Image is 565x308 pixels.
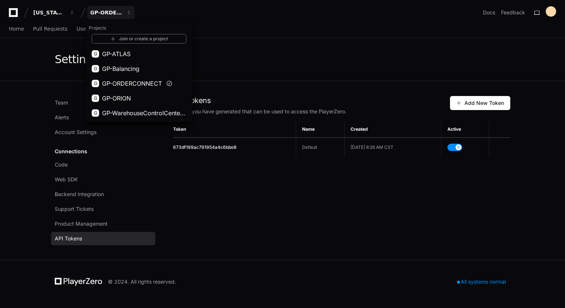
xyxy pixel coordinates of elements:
a: Code [51,158,155,171]
th: Name [296,121,345,138]
div: G [92,50,99,58]
button: GP-ORDERCONNECT [87,6,135,19]
div: G [92,80,99,87]
a: Backend Integration [51,188,155,201]
div: G [92,95,99,102]
span: Account Settings [55,129,97,136]
span: Code [55,161,68,168]
button: [US_STATE] Pacific [30,6,78,19]
div: © 2024. All rights reserved. [108,278,176,285]
td: [DATE] 8:26 AM CST [344,138,441,157]
a: Home [9,21,24,38]
span: Pull Requests [33,27,67,31]
div: [US_STATE] Pacific [86,21,192,122]
span: Alerts [55,114,69,121]
div: GP-ORDERCONNECT [90,9,122,16]
div: Settings [55,53,98,66]
div: [US_STATE] Pacific [33,9,65,16]
span: API Tokens [55,235,82,242]
th: Token [173,121,296,138]
span: Support Tickets [55,205,94,213]
span: Team [55,99,68,106]
th: Created [344,121,441,138]
span: GP-ATLAS [102,49,131,58]
span: 673df199ac791954a4c6bbe8 [173,144,237,150]
button: Feedback [501,9,525,16]
span: Home [9,27,24,31]
a: API Tokens [51,232,155,245]
a: Account Settings [51,126,155,139]
span: Web SDK [55,176,78,183]
a: Alerts [51,111,155,124]
div: G [92,65,99,72]
a: Support Tickets [51,202,155,216]
h1: API Tokens [173,96,450,105]
th: Active [441,121,489,138]
a: Users [77,21,91,38]
span: GP-Balancing [102,64,139,73]
a: Docs [483,9,495,16]
a: Product Management [51,217,155,230]
a: Web SDK [51,173,155,186]
div: G [92,109,99,117]
span: GP-ORION [102,94,131,103]
span: Add New Token [456,99,504,107]
button: Add New Token [450,96,510,110]
h1: Projects [86,22,192,34]
div: All systems normal [453,277,510,287]
a: Pull Requests [33,21,67,38]
a: Team [51,96,155,109]
span: Users [77,27,91,31]
span: GP-WarehouseControlCenterWCC) [102,109,186,117]
span: Backend Integration [55,191,104,198]
span: GP-ORDERCONNECT [102,79,162,88]
p: Tokens you have generated that can be used to access the PlayerZero. [173,108,450,115]
span: Product Management [55,220,108,227]
a: Join or create a project [92,34,186,44]
td: Default [296,138,345,157]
